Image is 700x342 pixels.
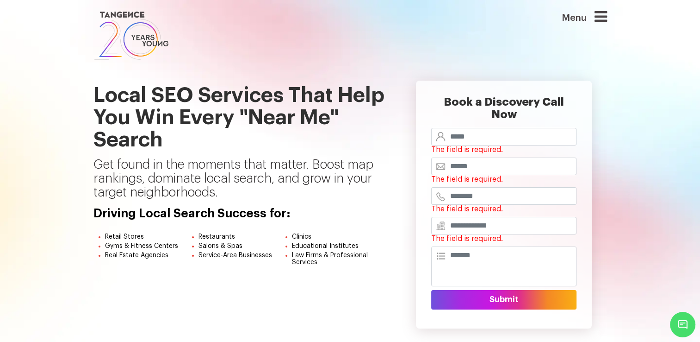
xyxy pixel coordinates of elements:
span: Retail Stores [105,234,144,240]
h1: Local SEO Services That Help You Win Every "Near Me" Search [93,62,387,158]
button: Submit [431,290,576,310]
span: Restaurants [198,234,235,240]
span: Law Firms & Professional Services [292,252,368,266]
span: Educational Institutes [292,243,359,249]
span: Service-Area Businesses [198,252,272,259]
span: The field is required. [431,205,503,213]
span: The field is required. [431,146,503,153]
span: Clinics [292,234,311,240]
span: Salons & Spas [198,243,242,249]
span: The field is required. [431,235,503,242]
p: Get found in the moments that matter. Boost map rankings, dominate local search, and grow in your... [93,158,387,207]
img: logo SVG [93,9,169,62]
span: Gyms & Fitness Centers [105,243,178,249]
span: Real Estate Agencies [105,252,168,259]
span: The field is required. [431,176,503,183]
span: Chat Widget [670,312,695,337]
h4: Driving Local Search Success for: [93,207,387,221]
h2: Book a Discovery Call Now [431,96,576,128]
